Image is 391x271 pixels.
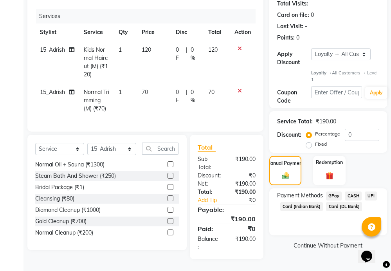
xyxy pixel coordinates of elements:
[35,161,105,169] div: Normal Oil + Sauna (₹1300)
[227,172,261,180] div: ₹0
[277,11,309,19] div: Card on file:
[296,34,299,42] div: 0
[277,192,323,200] span: Payment Methods
[315,130,340,137] label: Percentage
[311,86,362,98] input: Enter Offer / Coupon Code
[79,23,114,41] th: Service
[176,88,182,105] span: 0 F
[204,23,230,41] th: Total
[186,46,187,62] span: |
[277,34,295,42] div: Points:
[232,196,261,204] div: ₹0
[277,131,301,139] div: Discount:
[142,46,151,53] span: 120
[40,46,65,53] span: 15_Adrish
[192,155,227,172] div: Sub Total:
[271,242,386,250] a: Continue Without Payment
[186,88,187,105] span: |
[84,46,108,78] span: Kids Normal Haircut (M) (₹120)
[315,141,327,148] label: Fixed
[326,202,362,211] span: Card (DL Bank)
[192,235,227,251] div: Balance :
[280,202,323,211] span: Card (Indian Bank)
[191,88,199,105] span: 0 %
[267,160,304,167] label: Manual Payment
[311,70,332,76] strong: Loyalty →
[277,22,303,31] div: Last Visit:
[326,192,342,201] span: GPay
[227,224,261,233] div: ₹0
[227,180,261,188] div: ₹190.00
[36,9,261,23] div: Services
[277,89,311,105] div: Coupon Code
[35,217,86,226] div: Gold Cleanup (₹700)
[191,46,199,62] span: 0 %
[305,22,307,31] div: -
[280,172,291,180] img: _cash.svg
[35,23,79,41] th: Stylist
[227,188,261,196] div: ₹190.00
[316,159,343,166] label: Redemption
[119,46,122,53] span: 1
[142,89,148,96] span: 70
[119,89,122,96] span: 1
[137,23,171,41] th: Price
[35,229,93,237] div: Normal Cleanup (₹200)
[311,70,379,83] div: All Customers → Level 1
[365,87,387,99] button: Apply
[227,235,261,251] div: ₹190.00
[227,155,261,172] div: ₹190.00
[176,46,182,62] span: 0 F
[35,195,74,203] div: Cleansing (₹80)
[230,23,256,41] th: Action
[358,240,383,263] iframe: chat widget
[192,224,227,233] div: Paid:
[192,214,261,224] div: ₹190.00
[192,180,227,188] div: Net:
[208,46,218,53] span: 120
[35,172,116,180] div: Steam Bath And Shower (₹250)
[208,89,214,96] span: 70
[365,192,377,201] span: UPI
[35,206,101,214] div: Diamond Cleanup (₹1000)
[40,89,65,96] span: 15_Adrish
[198,143,216,152] span: Total
[192,196,232,204] a: Add Tip
[277,50,311,67] div: Apply Discount
[192,188,227,196] div: Total:
[171,23,203,41] th: Disc
[35,183,84,192] div: Bridal Package (₹1)
[316,117,336,126] div: ₹190.00
[323,171,336,181] img: _gift.svg
[84,89,109,112] span: Normal Trimming (M) (₹70)
[311,11,314,19] div: 0
[114,23,137,41] th: Qty
[192,205,261,214] div: Payable:
[142,143,179,155] input: Search or Scan
[277,117,313,126] div: Service Total:
[192,172,227,180] div: Discount:
[345,192,362,201] span: CASH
